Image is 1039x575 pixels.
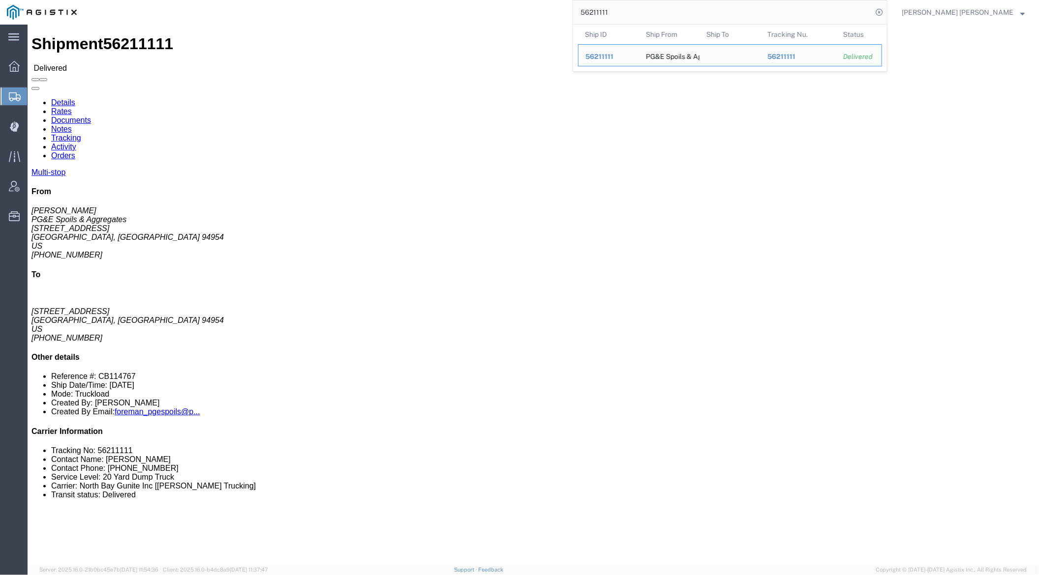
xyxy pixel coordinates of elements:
[901,6,1025,18] button: [PERSON_NAME] [PERSON_NAME]
[454,567,479,573] a: Support
[573,0,872,24] input: Search for shipment number, reference number
[585,52,632,62] div: 56211111
[479,567,504,573] a: Feedback
[230,567,268,573] span: [DATE] 11:37:47
[39,567,158,573] span: Server: 2025.16.0-21b0bc45e7b
[28,25,1039,565] iframe: FS Legacy Container
[767,52,830,62] div: 56211111
[836,25,882,44] th: Status
[163,567,268,573] span: Client: 2025.16.0-b4dc8a9
[876,566,1027,574] span: Copyright © [DATE]-[DATE] Agistix Inc., All Rights Reserved
[767,53,795,60] span: 56211111
[578,25,639,44] th: Ship ID
[700,25,761,44] th: Ship To
[578,25,887,71] table: Search Results
[843,52,875,62] div: Delivered
[761,25,837,44] th: Tracking Nu.
[646,45,693,66] div: PG&E Spoils & Aggregates
[902,7,1013,18] span: Kayte Bray Dogali
[120,567,158,573] span: [DATE] 11:54:36
[639,25,700,44] th: Ship From
[585,53,613,60] span: 56211111
[7,5,77,20] img: logo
